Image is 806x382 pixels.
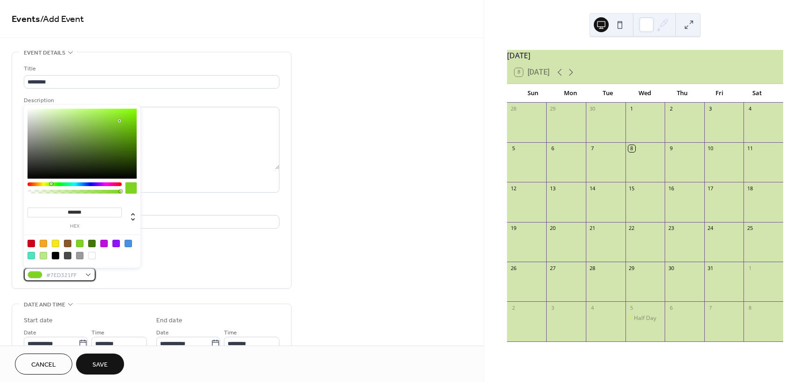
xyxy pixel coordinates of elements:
div: Fri [701,84,738,103]
div: 3 [549,304,556,311]
div: 24 [707,225,714,232]
span: Time [224,328,237,338]
button: Cancel [15,354,72,375]
span: Cancel [31,360,56,370]
div: 1 [746,264,753,271]
div: 20 [549,225,556,232]
div: 15 [628,185,635,192]
div: Start date [24,316,53,326]
div: 6 [549,145,556,152]
button: Save [76,354,124,375]
label: hex [28,224,122,229]
span: #7ED321FF [46,271,81,280]
div: 2 [510,304,517,311]
div: 30 [667,264,674,271]
div: Wed [626,84,664,103]
div: Half Day [625,314,665,322]
div: 10 [707,145,714,152]
div: #4A90E2 [125,240,132,247]
div: 6 [667,304,674,311]
div: 26 [510,264,517,271]
div: 19 [510,225,517,232]
div: #000000 [52,252,59,259]
div: #8B572A [64,240,71,247]
div: 17 [707,185,714,192]
div: 11 [746,145,753,152]
div: 9 [667,145,674,152]
span: Date [156,328,169,338]
div: Title [24,64,278,74]
div: 8 [746,304,753,311]
div: #B8E986 [40,252,47,259]
div: #4A4A4A [64,252,71,259]
div: 8 [628,145,635,152]
div: #BD10E0 [100,240,108,247]
span: Save [92,360,108,370]
div: 29 [628,264,635,271]
div: 2 [667,105,674,112]
div: #F8E71C [52,240,59,247]
div: 12 [510,185,517,192]
div: #50E3C2 [28,252,35,259]
div: 14 [589,185,596,192]
span: Date [24,328,36,338]
div: Thu [664,84,701,103]
div: #417505 [88,240,96,247]
div: #7ED321 [76,240,83,247]
div: 1 [628,105,635,112]
div: 4 [589,304,596,311]
div: [DATE] [507,50,783,61]
div: 27 [549,264,556,271]
div: #F5A623 [40,240,47,247]
div: 22 [628,225,635,232]
span: / Add Event [40,10,84,28]
span: Time [91,328,104,338]
div: 7 [589,145,596,152]
div: 23 [667,225,674,232]
div: End date [156,316,182,326]
div: 29 [549,105,556,112]
div: 28 [510,105,517,112]
span: Date and time [24,300,65,310]
div: 3 [707,105,714,112]
div: 31 [707,264,714,271]
div: Sat [738,84,776,103]
div: 18 [746,185,753,192]
div: Location [24,204,278,214]
span: Event details [24,48,65,58]
a: Events [12,10,40,28]
div: Tue [589,84,626,103]
div: 5 [628,304,635,311]
div: #9B9B9B [76,252,83,259]
div: 21 [589,225,596,232]
div: 4 [746,105,753,112]
div: 16 [667,185,674,192]
div: Half Day [634,314,656,322]
div: Description [24,96,278,105]
div: Mon [552,84,589,103]
div: 28 [589,264,596,271]
div: 7 [707,304,714,311]
div: 5 [510,145,517,152]
div: 13 [549,185,556,192]
div: #FFFFFF [88,252,96,259]
div: #9013FE [112,240,120,247]
div: #D0021B [28,240,35,247]
div: 30 [589,105,596,112]
div: Sun [514,84,552,103]
div: 25 [746,225,753,232]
